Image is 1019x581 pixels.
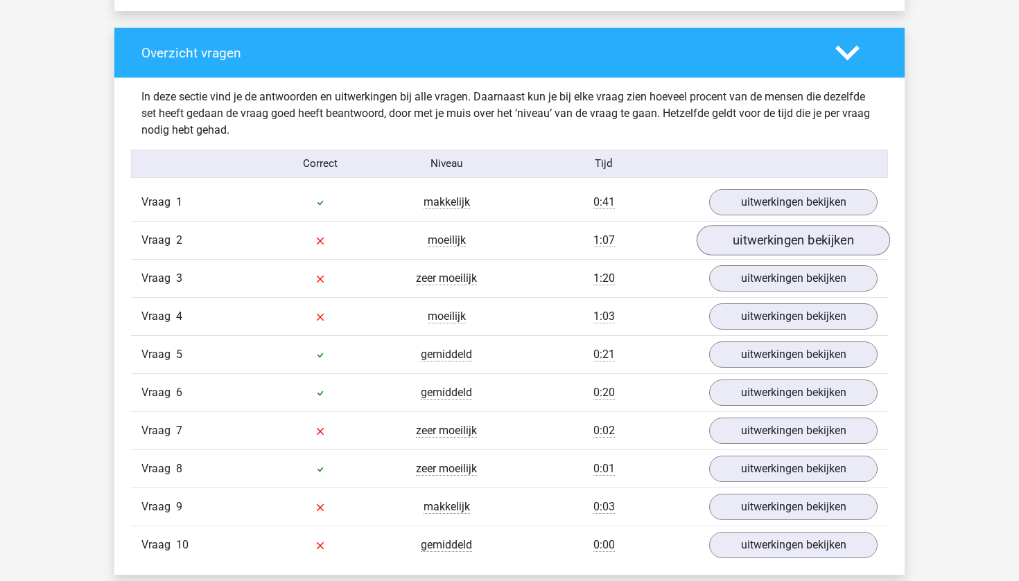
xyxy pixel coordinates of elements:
span: 1:03 [593,310,615,323]
div: Niveau [383,156,509,172]
span: 10 [176,538,189,551]
span: 6 [176,386,182,399]
span: Vraag [141,308,176,325]
div: Tijd [509,156,699,172]
h4: Overzicht vragen [141,45,815,61]
span: Vraag [141,194,176,211]
a: uitwerkingen bekijken [709,341,878,368]
span: Vraag [141,537,176,553]
span: 7 [176,424,182,437]
a: uitwerkingen bekijken [709,532,878,558]
span: 8 [176,462,182,475]
span: zeer moeilijk [416,424,477,438]
span: gemiddeld [421,386,472,400]
span: 1:20 [593,271,615,285]
span: Vraag [141,270,176,287]
span: Vraag [141,384,176,401]
div: Correct [258,156,384,172]
span: gemiddeld [421,538,472,552]
span: 0:02 [593,424,615,438]
a: uitwerkingen bekijken [709,379,878,406]
span: 5 [176,348,182,361]
span: 2 [176,233,182,247]
span: makkelijk [424,500,470,514]
span: 0:20 [593,386,615,400]
span: moeilijk [428,310,466,323]
span: zeer moeilijk [416,271,477,285]
a: uitwerkingen bekijken [709,418,878,444]
span: 4 [176,310,182,323]
a: uitwerkingen bekijken [709,494,878,520]
span: 0:00 [593,538,615,552]
span: 3 [176,271,182,285]
a: uitwerkingen bekijken [709,189,878,215]
span: Vraag [141,461,176,477]
div: In deze sectie vind je de antwoorden en uitwerkingen bij alle vragen. Daarnaast kun je bij elke v... [131,89,888,138]
span: 0:03 [593,500,615,514]
a: uitwerkingen bekijken [697,225,890,256]
span: makkelijk [424,195,470,209]
span: Vraag [141,346,176,363]
span: 1:07 [593,233,615,247]
span: 0:01 [593,462,615,476]
span: 9 [176,500,182,513]
a: uitwerkingen bekijken [709,303,878,330]
span: 1 [176,195,182,208]
span: 0:41 [593,195,615,209]
span: Vraag [141,499,176,515]
span: gemiddeld [421,348,472,361]
span: Vraag [141,422,176,439]
span: zeer moeilijk [416,462,477,476]
a: uitwerkingen bekijken [709,456,878,482]
span: 0:21 [593,348,615,361]
span: Vraag [141,232,176,249]
span: moeilijk [428,233,466,247]
a: uitwerkingen bekijken [709,265,878,292]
